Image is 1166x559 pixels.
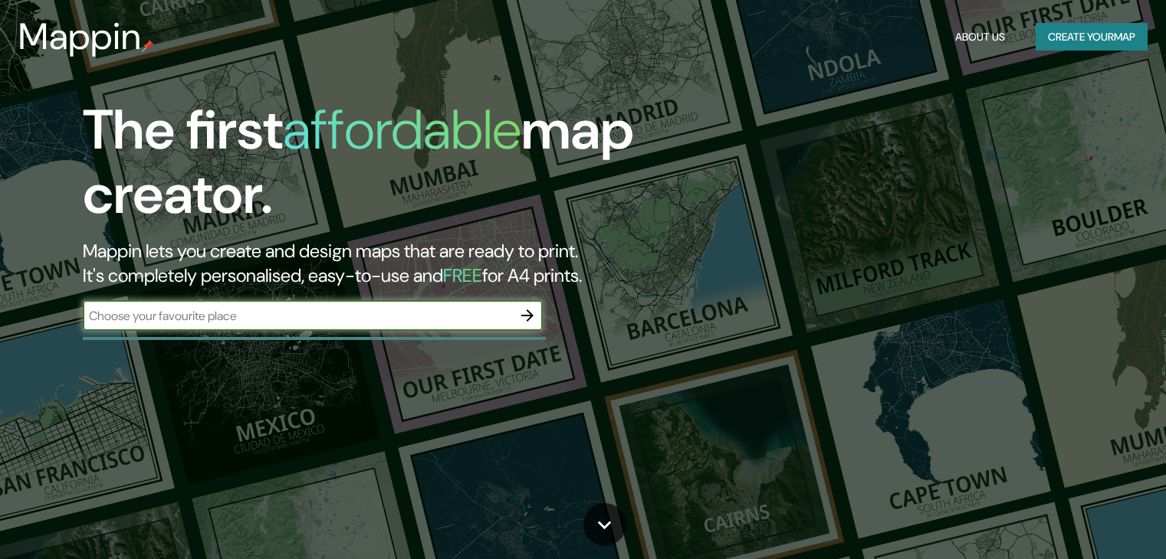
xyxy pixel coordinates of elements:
h1: affordable [283,94,521,165]
iframe: Help widget launcher [1030,499,1149,542]
h3: Mappin [18,15,142,58]
button: Create yourmap [1036,23,1148,51]
img: mappin-pin [142,40,154,52]
button: About Us [949,23,1011,51]
h1: The first map creator. [83,98,666,239]
h2: Mappin lets you create and design maps that are ready to print. It's completely personalised, eas... [83,239,666,288]
h5: FREE [443,263,482,287]
input: Choose your favourite place [83,307,512,325]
